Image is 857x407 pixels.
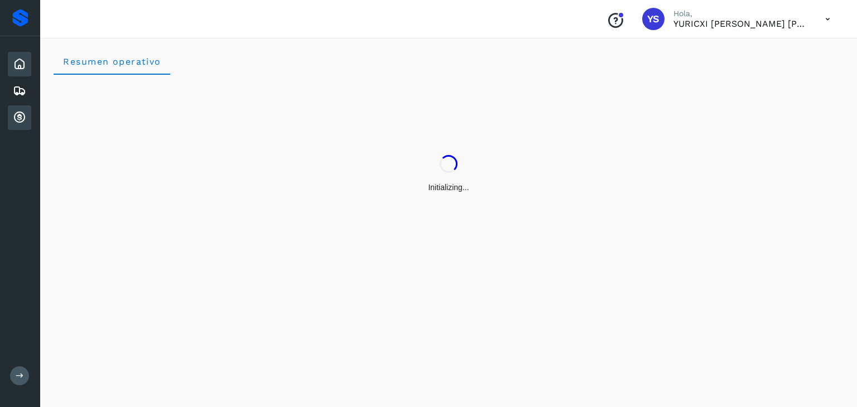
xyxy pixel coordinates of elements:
div: Inicio [8,52,31,76]
p: YURICXI SARAHI CANIZALES AMPARO [673,18,807,29]
p: Hola, [673,9,807,18]
span: Resumen operativo [62,56,161,67]
div: Embarques [8,79,31,103]
div: Cuentas por cobrar [8,105,31,130]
